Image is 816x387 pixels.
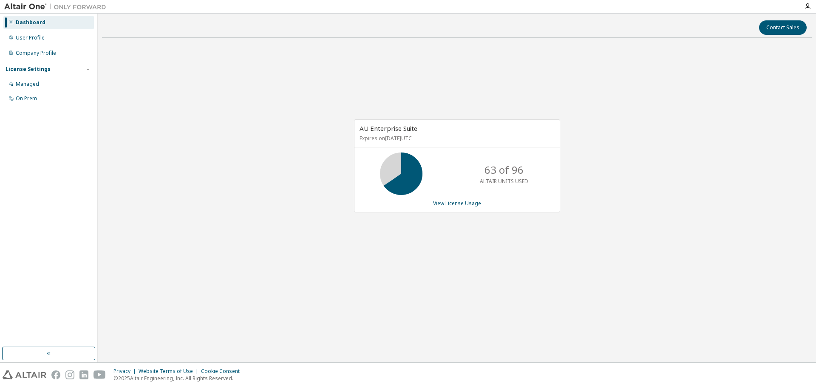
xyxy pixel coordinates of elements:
div: Dashboard [16,19,45,26]
img: Altair One [4,3,110,11]
button: Contact Sales [759,20,807,35]
div: License Settings [6,66,51,73]
img: linkedin.svg [79,370,88,379]
p: 63 of 96 [484,163,524,177]
span: AU Enterprise Suite [360,124,417,133]
p: © 2025 Altair Engineering, Inc. All Rights Reserved. [113,375,245,382]
div: On Prem [16,95,37,102]
div: Cookie Consent [201,368,245,375]
p: ALTAIR UNITS USED [480,178,528,185]
img: altair_logo.svg [3,370,46,379]
img: instagram.svg [65,370,74,379]
div: Managed [16,81,39,88]
div: Website Terms of Use [139,368,201,375]
div: Company Profile [16,50,56,56]
img: youtube.svg [93,370,106,379]
img: facebook.svg [51,370,60,379]
div: Privacy [113,368,139,375]
div: User Profile [16,34,45,41]
p: Expires on [DATE] UTC [360,135,552,142]
a: View License Usage [433,200,481,207]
